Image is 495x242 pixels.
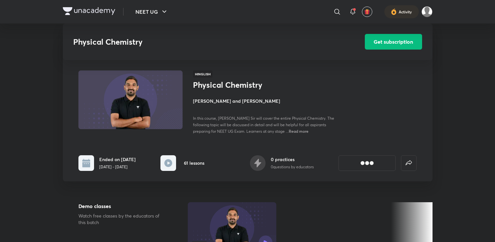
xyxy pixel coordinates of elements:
p: [DATE] - [DATE] [99,164,136,170]
h4: [PERSON_NAME] and [PERSON_NAME] [193,98,339,104]
img: Aman raj [421,6,433,17]
a: Company Logo [63,7,115,17]
h6: Ended on [DATE] [99,156,136,163]
h3: Physical Chemistry [73,37,328,47]
img: activity [391,8,397,16]
button: avatar [362,7,372,17]
img: avatar [364,9,370,15]
h1: Physical Chemistry [193,80,299,90]
img: Company Logo [63,7,115,15]
button: Get subscription [365,34,422,50]
button: false [401,155,417,171]
h5: Demo classes [78,202,167,210]
img: Thumbnail [77,70,183,130]
p: Watch free classes by the educators of this batch [78,213,167,226]
span: Hinglish [193,70,213,78]
span: In this course, [PERSON_NAME] Sir will cover the entire Physical Chemistry. The following topic w... [193,116,334,134]
p: 0 questions by educators [271,164,314,170]
span: Read more [289,129,309,134]
h6: 61 lessons [184,159,204,166]
h6: 0 practices [271,156,314,163]
button: NEET UG [131,5,172,18]
button: [object Object] [338,155,396,171]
